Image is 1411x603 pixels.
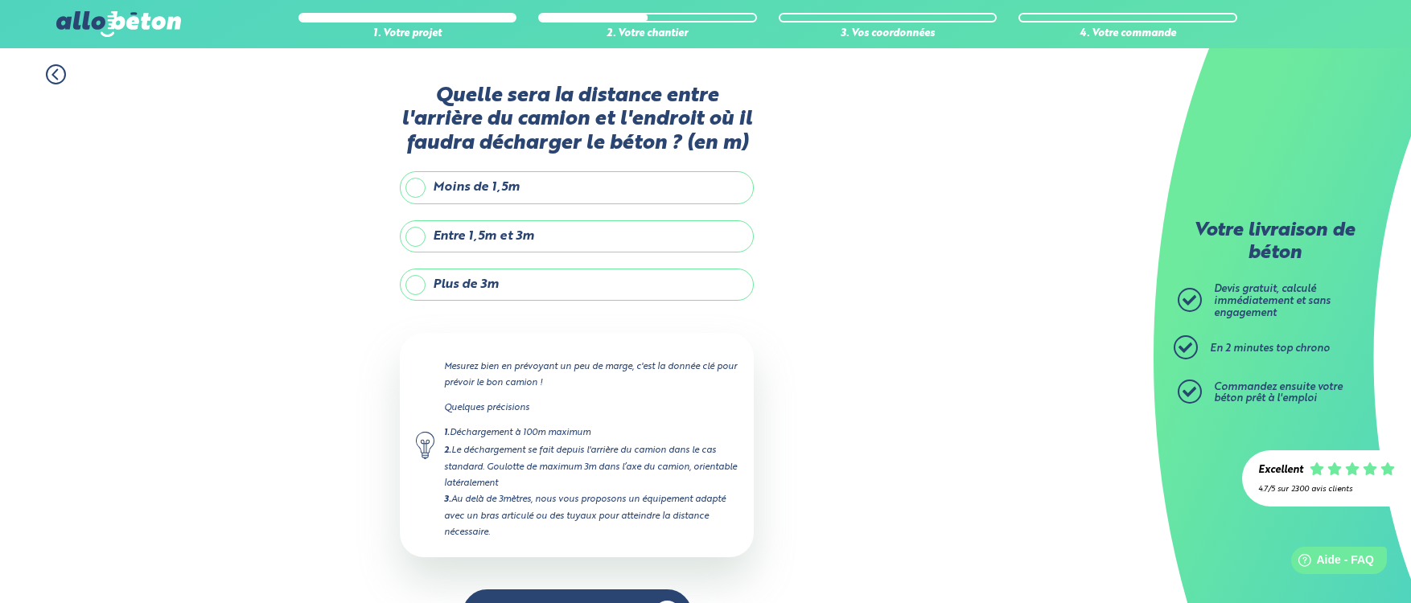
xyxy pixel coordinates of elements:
div: Au delà de 3mètres, nous vous proposons un équipement adapté avec un bras articulé ou des tuyaux ... [444,491,738,540]
label: Plus de 3m [400,269,754,301]
div: Le déchargement se fait depuis l'arrière du camion dans le cas standard. Goulotte de maximum 3m d... [444,442,738,491]
span: En 2 minutes top chrono [1210,343,1330,354]
p: Quelques précisions [444,400,738,416]
div: 2. Votre chantier [538,28,757,40]
div: 1. Votre projet [298,28,517,40]
span: Commandez ensuite votre béton prêt à l'emploi [1214,382,1343,404]
div: 3. Vos coordonnées [779,28,998,40]
label: Moins de 1,5m [400,171,754,203]
img: allobéton [56,11,180,37]
strong: 3. [444,495,451,504]
label: Quelle sera la distance entre l'arrière du camion et l'endroit où il faudra décharger le béton ? ... [400,84,754,155]
p: Mesurez bien en prévoyant un peu de marge, c'est la donnée clé pour prévoir le bon camion ! [444,359,738,391]
span: Devis gratuit, calculé immédiatement et sans engagement [1214,284,1331,318]
strong: 2. [444,446,451,455]
strong: 1. [444,429,450,437]
div: Excellent [1258,465,1303,477]
div: Déchargement à 100m maximum [444,425,738,441]
p: Votre livraison de béton [1182,220,1367,265]
label: Entre 1,5m et 3m [400,220,754,252]
div: 4. Votre commande [1018,28,1237,40]
iframe: Help widget launcher [1268,540,1393,585]
div: 4.7/5 sur 2300 avis clients [1258,485,1395,494]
